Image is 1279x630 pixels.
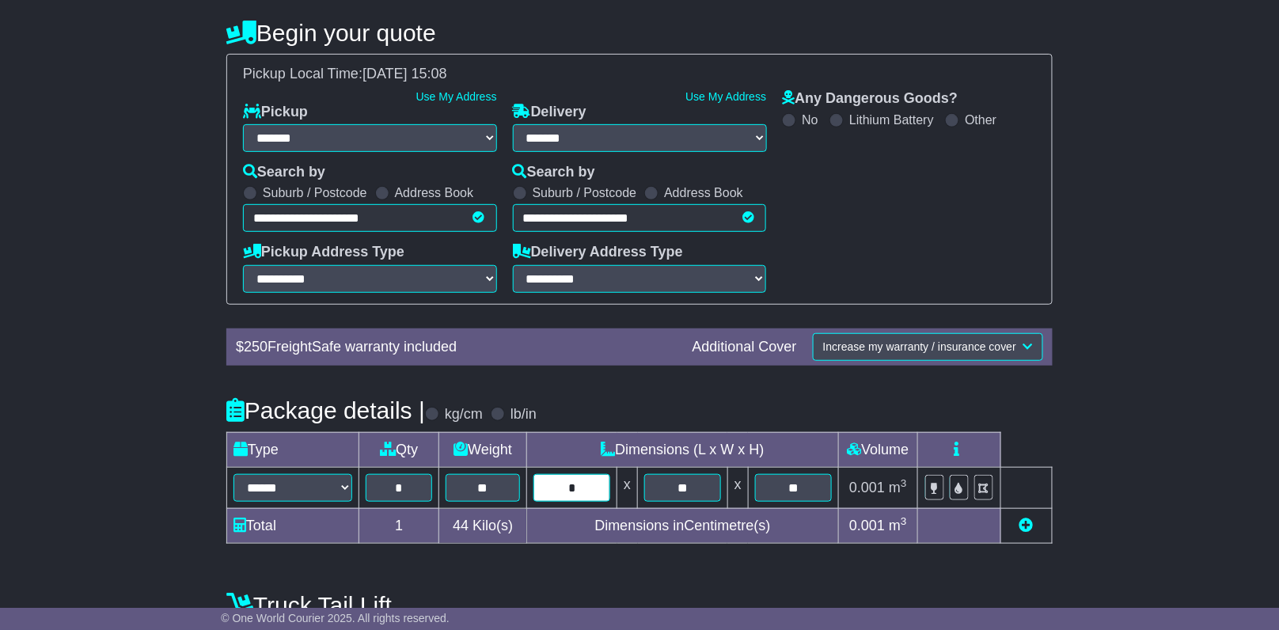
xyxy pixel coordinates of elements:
label: Suburb / Postcode [533,185,637,200]
span: [DATE] 15:08 [362,66,447,82]
label: Search by [513,164,595,181]
div: $ FreightSafe warranty included [228,339,685,356]
label: Other [965,112,996,127]
a: Add new item [1019,518,1034,533]
span: m [889,480,907,495]
span: Increase my warranty / insurance cover [823,340,1016,353]
td: x [617,467,638,508]
td: Qty [359,432,439,467]
label: Pickup [243,104,308,121]
button: Increase my warranty / insurance cover [813,333,1043,361]
label: kg/cm [445,406,483,423]
span: 0.001 [849,518,885,533]
label: Lithium Battery [849,112,934,127]
span: © One World Courier 2025. All rights reserved. [221,612,450,624]
label: Address Book [395,185,474,200]
label: Search by [243,164,325,181]
td: 1 [359,508,439,543]
td: Type [227,432,359,467]
label: Address Book [664,185,743,200]
label: Pickup Address Type [243,244,404,261]
div: Pickup Local Time: [235,66,1044,83]
sup: 3 [901,477,907,489]
td: Total [227,508,359,543]
h4: Package details | [226,397,425,423]
td: Dimensions in Centimetre(s) [527,508,839,543]
td: Weight [439,432,527,467]
td: x [727,467,748,508]
label: Delivery Address Type [513,244,683,261]
span: 250 [244,339,268,355]
span: 44 [453,518,469,533]
div: Additional Cover [685,339,805,356]
a: Use My Address [685,90,766,103]
span: m [889,518,907,533]
sup: 3 [901,515,907,527]
h4: Begin your quote [226,20,1053,46]
a: Use My Address [416,90,497,103]
td: Dimensions (L x W x H) [527,432,839,467]
span: 0.001 [849,480,885,495]
label: Any Dangerous Goods? [782,90,958,108]
label: lb/in [510,406,537,423]
td: Kilo(s) [439,508,527,543]
h4: Truck Tail Lift [226,592,1053,618]
label: Suburb / Postcode [263,185,367,200]
td: Volume [838,432,917,467]
label: No [802,112,818,127]
label: Delivery [513,104,586,121]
